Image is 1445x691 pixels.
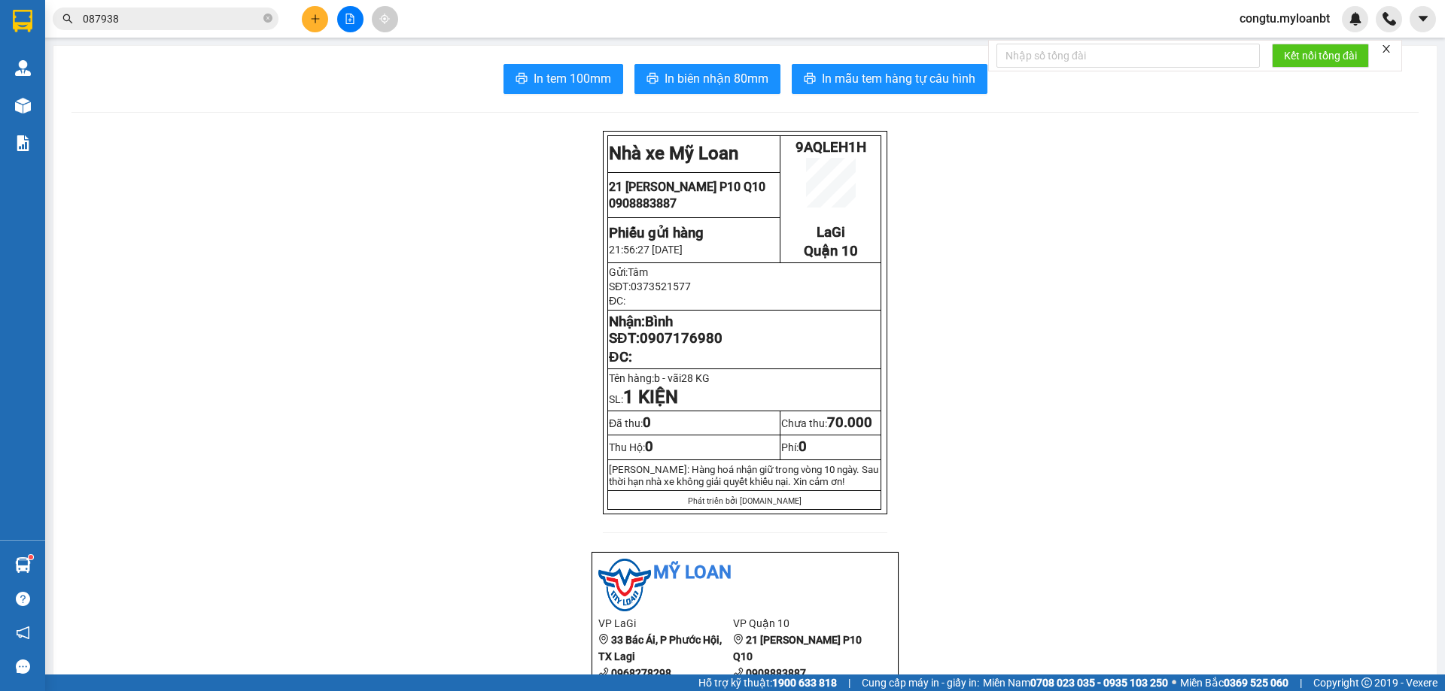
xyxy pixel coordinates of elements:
[1349,12,1362,26] img: icon-new-feature
[16,592,30,606] span: question-circle
[733,634,862,662] b: 21 [PERSON_NAME] P10 Q10
[746,667,806,679] b: 0908883887
[1227,9,1342,28] span: congtu.myloanbt
[634,64,780,94] button: printerIn biên nhận 80mm
[1224,677,1288,689] strong: 0369 525 060
[83,11,260,27] input: Tìm tên, số ĐT hoặc mã đơn
[983,674,1168,691] span: Miền Nam
[29,555,33,559] sup: 1
[310,14,321,24] span: plus
[6,95,101,112] strong: Phiếu gửi hàng
[665,69,768,88] span: In biên nhận 80mm
[608,435,780,459] td: Thu Hộ:
[772,677,837,689] strong: 1900 633 818
[623,386,634,408] span: 1
[862,674,979,691] span: Cung cấp máy in - giấy in:
[631,280,691,292] span: 0373521577
[1172,680,1176,686] span: ⚪️
[263,12,272,26] span: close-circle
[15,557,31,573] img: warehouse-icon
[372,6,398,32] button: aim
[13,10,32,32] img: logo-vxr
[62,14,73,24] span: search
[609,196,677,211] span: 0908883887
[516,72,528,86] span: printer
[6,8,135,29] strong: Nhà xe Mỹ Loan
[609,314,722,347] strong: Nhận: SĐT:
[598,634,722,662] b: 33 Bác Ái, P Phước Hội, TX Lagi
[1361,677,1372,688] span: copyright
[1300,674,1302,691] span: |
[6,38,138,66] span: 21 [PERSON_NAME] P10 Q10
[379,14,390,24] span: aim
[804,243,858,259] span: Quận 10
[598,615,733,632] li: VP LaGi
[598,559,892,587] li: Mỹ Loan
[1180,674,1288,691] span: Miền Bắc
[640,330,722,347] span: 0907176980
[16,659,30,674] span: message
[1272,44,1369,68] button: Kết nối tổng đài
[609,464,878,487] span: [PERSON_NAME]: Hàng hoá nhận giữ trong vòng 10 ngày. Sau thời hạn nhà xe không giải quy...
[792,64,987,94] button: printerIn mẫu tem hàng tự cấu hình
[263,14,272,23] span: close-circle
[609,372,880,384] p: Tên hàng:
[337,6,364,32] button: file-add
[996,44,1260,68] input: Nhập số tổng đài
[609,349,631,365] span: ĐC:
[733,667,744,677] span: phone
[804,72,816,86] span: printer
[609,143,738,164] strong: Nhà xe Mỹ Loan
[302,6,328,32] button: plus
[688,496,802,506] span: Phát triển bởi [DOMAIN_NAME]
[681,372,710,384] span: 28 KG
[15,98,31,114] img: warehouse-icon
[827,414,872,431] span: 70.000
[609,393,678,405] span: SL:
[822,69,975,88] span: In mẫu tem hàng tự cấu hình
[611,667,671,679] b: 0968278298
[15,135,31,151] img: solution-icon
[1416,12,1430,26] span: caret-down
[646,72,659,86] span: printer
[503,64,623,94] button: printerIn tem 100mm
[654,372,716,384] span: b - vãi
[780,411,881,435] td: Chưa thu:
[733,615,868,632] li: VP Quận 10
[345,14,355,24] span: file-add
[609,295,625,307] span: ĐC:
[608,411,780,435] td: Đã thu:
[16,626,30,640] span: notification
[166,95,194,112] span: LaGi
[634,386,678,408] strong: KIỆN
[645,314,673,330] span: Bình
[799,438,807,455] span: 0
[609,280,691,292] span: SĐT:
[598,667,609,677] span: phone
[796,139,866,156] span: 9AQLEH1H
[628,266,648,278] span: Tâm
[609,266,880,278] p: Gửi:
[733,634,744,644] span: environment
[609,225,704,241] strong: Phiếu gửi hàng
[780,435,881,459] td: Phí:
[15,60,31,76] img: warehouse-icon
[1410,6,1436,32] button: caret-down
[1383,12,1396,26] img: phone-icon
[609,244,683,256] span: 21:56:27 [DATE]
[1284,47,1357,64] span: Kết nối tổng đài
[643,414,651,431] span: 0
[645,438,653,455] span: 0
[848,674,850,691] span: |
[598,559,651,611] img: logo.jpg
[598,634,609,644] span: environment
[698,674,837,691] span: Hỗ trợ kỹ thuật:
[817,224,845,241] span: LaGi
[534,69,611,88] span: In tem 100mm
[609,180,765,194] span: 21 [PERSON_NAME] P10 Q10
[6,68,74,83] span: 0908883887
[144,8,216,25] span: CLAR56UW
[1381,44,1392,54] span: close
[1030,677,1168,689] strong: 0708 023 035 - 0935 103 250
